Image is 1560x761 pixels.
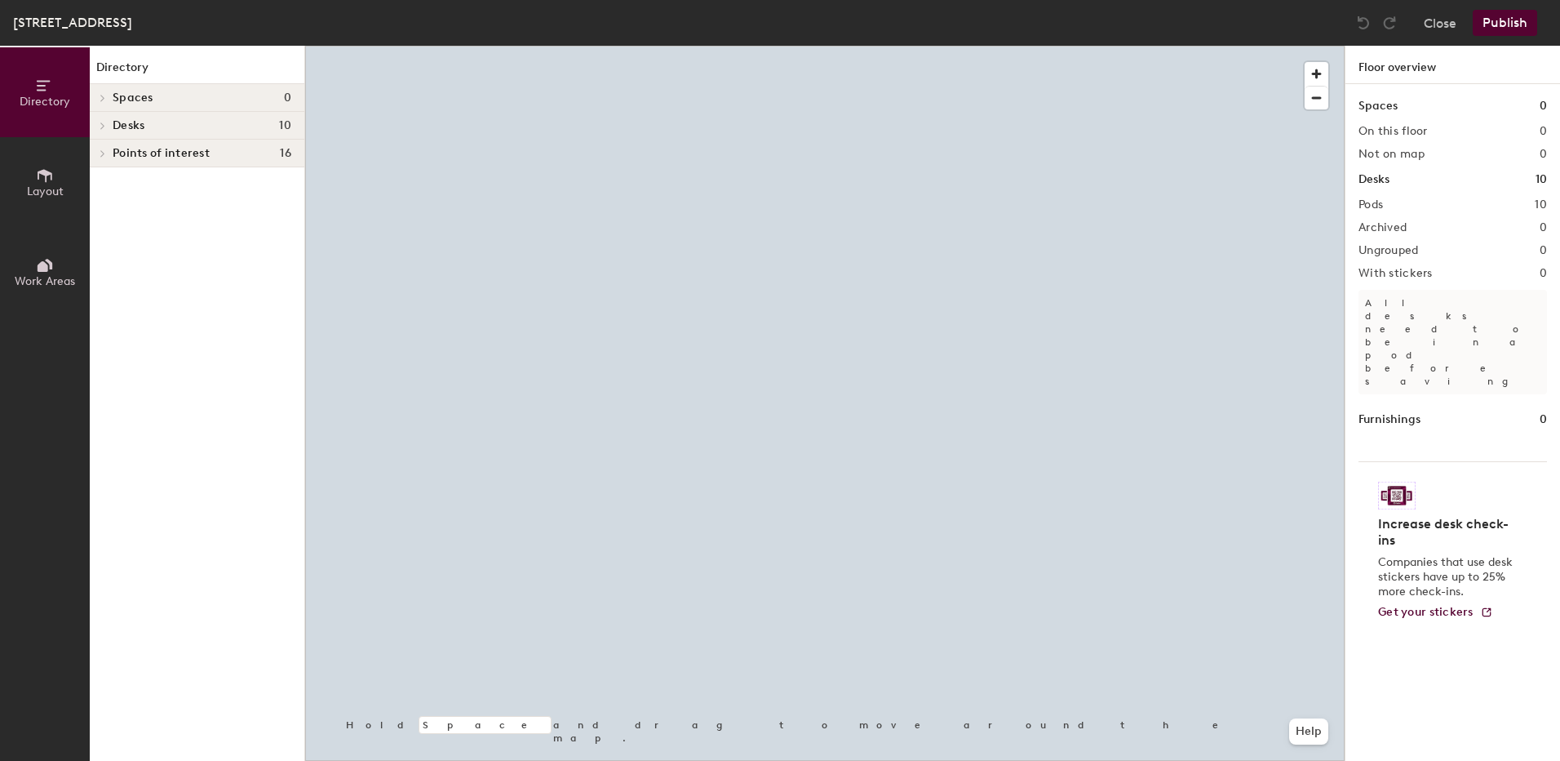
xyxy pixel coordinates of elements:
[1540,221,1547,234] h2: 0
[13,12,132,33] div: [STREET_ADDRESS]
[113,91,153,105] span: Spaces
[20,95,70,109] span: Directory
[1378,606,1493,620] a: Get your stickers
[1540,125,1547,138] h2: 0
[1381,15,1398,31] img: Redo
[1473,10,1537,36] button: Publish
[1378,516,1518,549] h4: Increase desk check-ins
[1358,267,1433,280] h2: With stickers
[280,147,291,160] span: 16
[1535,198,1547,211] h2: 10
[1358,125,1428,138] h2: On this floor
[1378,482,1416,510] img: Sticker logo
[1358,97,1398,115] h1: Spaces
[1540,244,1547,257] h2: 0
[1540,148,1547,161] h2: 0
[1358,171,1389,189] h1: Desks
[1540,97,1547,115] h1: 0
[1358,244,1419,257] h2: Ungrouped
[1358,221,1407,234] h2: Archived
[1540,411,1547,429] h1: 0
[15,274,75,288] span: Work Areas
[1355,15,1372,31] img: Undo
[1424,10,1456,36] button: Close
[1358,411,1420,429] h1: Furnishings
[1536,171,1547,189] h1: 10
[1289,719,1328,745] button: Help
[90,59,304,84] h1: Directory
[113,147,210,160] span: Points of interest
[27,185,64,198] span: Layout
[1358,198,1383,211] h2: Pods
[1358,148,1425,161] h2: Not on map
[1345,46,1560,84] h1: Floor overview
[1378,605,1474,619] span: Get your stickers
[1378,555,1518,599] p: Companies that use desk stickers have up to 25% more check-ins.
[279,119,291,132] span: 10
[284,91,291,105] span: 0
[113,119,144,132] span: Desks
[1540,267,1547,280] h2: 0
[1358,290,1547,394] p: All desks need to be in a pod before saving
